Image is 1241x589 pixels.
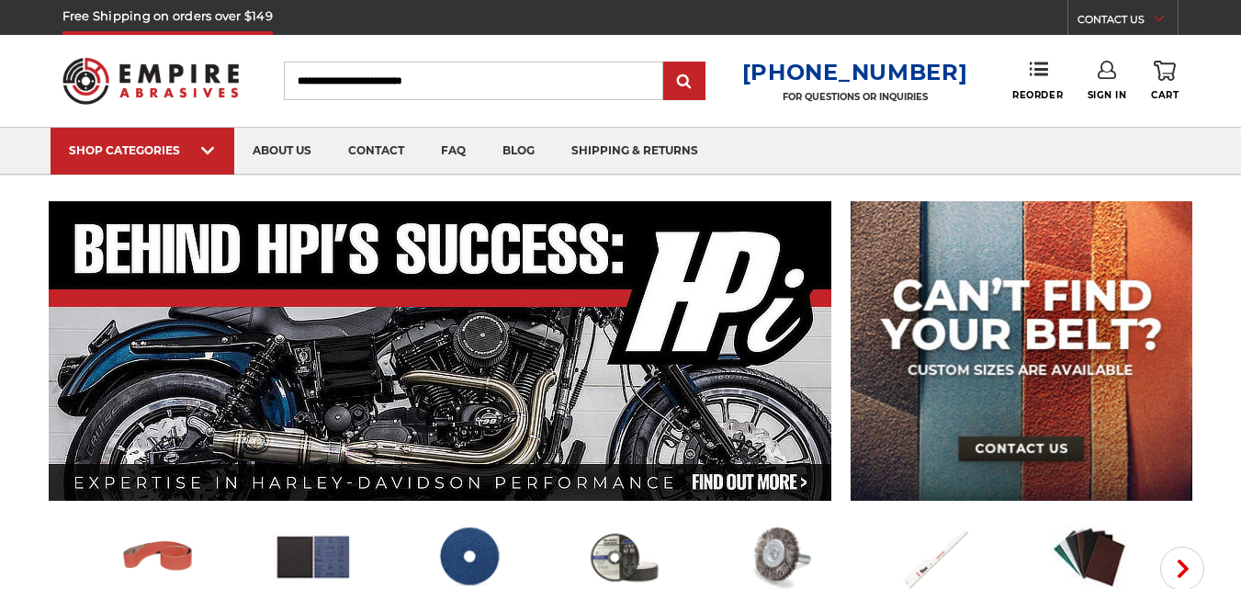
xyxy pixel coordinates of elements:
a: contact [330,128,423,175]
a: [PHONE_NUMBER] [742,59,968,85]
span: Reorder [1012,89,1063,101]
a: about us [234,128,330,175]
input: Submit [666,63,703,100]
a: blog [484,128,553,175]
a: faq [423,128,484,175]
a: Cart [1151,61,1179,101]
span: Sign In [1088,89,1127,101]
img: promo banner for custom belts. [851,201,1192,501]
a: shipping & returns [553,128,716,175]
a: Reorder [1012,61,1063,100]
img: Banner for an interview featuring Horsepower Inc who makes Harley performance upgrades featured o... [49,201,832,501]
span: Cart [1151,89,1179,101]
p: FOR QUESTIONS OR INQUIRIES [742,91,968,103]
img: Empire Abrasives [62,46,239,115]
div: SHOP CATEGORIES [69,143,216,157]
a: CONTACT US [1077,9,1178,35]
